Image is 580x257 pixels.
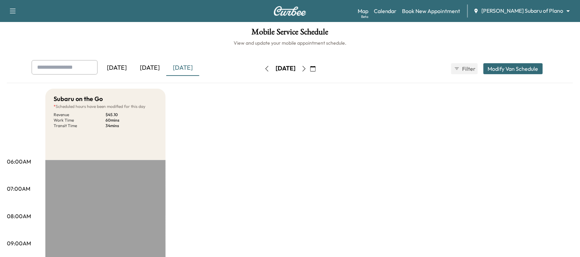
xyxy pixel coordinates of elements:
[7,28,573,40] h1: Mobile Service Schedule
[54,118,105,123] p: Work Time
[361,14,368,19] div: Beta
[402,7,460,15] a: Book New Appointment
[54,112,105,118] p: Revenue
[54,123,105,128] p: Transit Time
[7,157,31,166] p: 06:00AM
[482,7,564,15] span: [PERSON_NAME] Subaru of Plano
[7,185,30,193] p: 07:00AM
[483,63,543,74] button: Modify Van Schedule
[100,60,133,76] div: [DATE]
[133,60,166,76] div: [DATE]
[105,123,157,128] p: 34 mins
[105,112,157,118] p: $ 45.10
[451,63,478,74] button: Filter
[7,212,31,220] p: 08:00AM
[54,94,103,104] h5: Subaru on the Go
[7,239,31,247] p: 09:00AM
[105,118,157,123] p: 60 mins
[462,65,475,73] span: Filter
[374,7,397,15] a: Calendar
[7,40,573,46] h6: View and update your mobile appointment schedule.
[274,6,306,16] img: Curbee Logo
[358,7,368,15] a: MapBeta
[54,104,157,109] p: Scheduled hours have been modified for this day
[276,64,295,73] div: [DATE]
[166,60,199,76] div: [DATE]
